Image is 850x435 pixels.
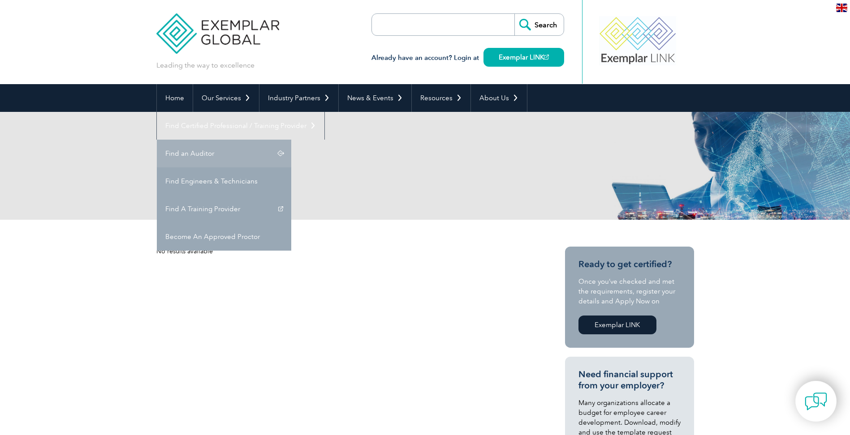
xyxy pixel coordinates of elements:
[156,247,533,256] div: No results available
[471,84,527,112] a: About Us
[339,84,411,112] a: News & Events
[805,390,827,413] img: contact-chat.png
[544,55,549,60] img: open_square.png
[156,148,501,165] h1: Search
[836,4,847,12] img: en
[259,84,338,112] a: Industry Partners
[157,112,324,140] a: Find Certified Professional / Training Provider
[156,174,425,184] p: Results for: [PERSON_NAME]
[157,223,291,251] a: Become An Approved Proctor
[157,140,291,167] a: Find an Auditor
[156,60,255,70] p: Leading the way to excellence
[157,84,193,112] a: Home
[483,48,564,67] a: Exemplar LINK
[412,84,470,112] a: Resources
[193,84,259,112] a: Our Services
[578,259,681,270] h3: Ready to get certified?
[157,195,291,223] a: Find A Training Provider
[371,52,564,64] h3: Already have an account? Login at
[514,14,564,35] input: Search
[578,277,681,306] p: Once you’ve checked and met the requirements, register your details and Apply Now on
[157,167,291,195] a: Find Engineers & Technicians
[578,369,681,391] h3: Need financial support from your employer?
[578,316,656,334] a: Exemplar LINK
